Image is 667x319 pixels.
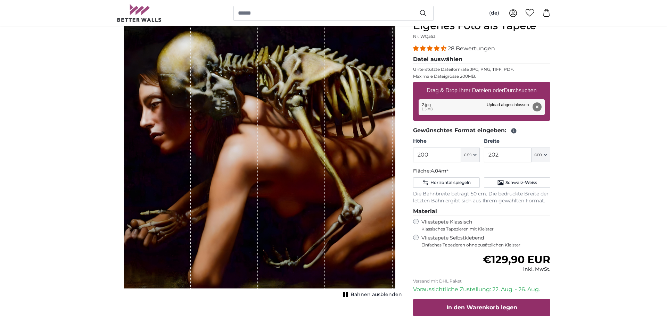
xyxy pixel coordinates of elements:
[413,126,550,135] legend: Gewünschtes Format eingeben:
[117,4,162,22] img: Betterwalls
[464,151,472,158] span: cm
[413,285,550,294] p: Voraussichtliche Zustellung: 22. Aug. - 26. Aug.
[421,235,550,248] label: Vliestapete Selbstklebend
[413,207,550,216] legend: Material
[341,290,402,300] button: Bahnen ausblenden
[484,7,505,19] button: (de)
[483,253,550,266] span: €129,90 EUR
[351,291,402,298] span: Bahnen ausblenden
[430,180,471,185] span: Horizontal spiegeln
[413,74,550,79] p: Maximale Dateigrösse 200MB.
[505,180,537,185] span: Schwarz-Weiss
[431,168,448,174] span: 4.04m²
[424,84,540,98] label: Drag & Drop Ihrer Dateien oder
[484,177,550,188] button: Schwarz-Weiss
[448,45,495,52] span: 28 Bewertungen
[413,278,550,284] p: Versand mit DHL Paket
[483,266,550,273] div: inkl. MwSt.
[446,304,517,311] span: In den Warenkorb legen
[413,177,479,188] button: Horizontal spiegeln
[413,299,550,316] button: In den Warenkorb legen
[461,148,480,162] button: cm
[484,138,550,145] label: Breite
[413,168,550,175] p: Fläche:
[413,34,436,39] span: Nr. WQ553
[421,219,544,232] label: Vliestapete Klassisch
[504,87,537,93] u: Durchsuchen
[532,148,550,162] button: cm
[413,67,550,72] p: Unterstützte Dateiformate JPG, PNG, TIFF, PDF.
[421,226,544,232] span: Klassisches Tapezieren mit Kleister
[413,55,550,64] legend: Datei auswählen
[413,45,448,52] span: 4.32 stars
[413,138,479,145] label: Höhe
[534,151,542,158] span: cm
[421,242,550,248] span: Einfaches Tapezieren ohne zusätzlichen Kleister
[117,19,402,297] div: 1 of 1
[413,191,550,204] p: Die Bahnbreite beträgt 50 cm. Die bedruckte Breite der letzten Bahn ergibt sich aus Ihrem gewählt...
